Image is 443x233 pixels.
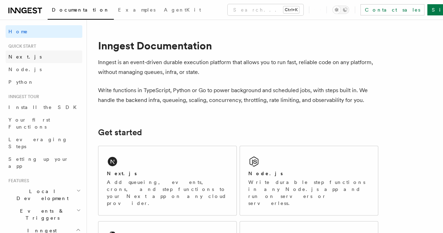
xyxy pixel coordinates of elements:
span: AgentKit [164,7,201,13]
a: AgentKit [160,2,205,19]
span: Inngest tour [6,94,39,100]
a: Node.js [6,63,82,76]
span: Features [6,178,29,184]
span: Events & Triggers [6,207,76,221]
p: Inngest is an event-driven durable execution platform that allows you to run fast, reliable code ... [98,57,378,77]
h2: Next.js [107,170,137,177]
h1: Inngest Documentation [98,39,378,52]
button: Local Development [6,185,82,205]
span: Next.js [8,54,42,60]
p: Write functions in TypeScript, Python or Go to power background and scheduled jobs, with steps bu... [98,85,378,105]
p: Add queueing, events, crons, and step functions to your Next app on any cloud provider. [107,179,228,207]
a: Leveraging Steps [6,133,82,153]
a: Node.jsWrite durable step functions in any Node.js app and run on servers or serverless. [240,146,378,215]
a: Install the SDK [6,101,82,114]
span: Node.js [8,67,42,72]
button: Toggle dark mode [332,6,349,14]
a: Next.jsAdd queueing, events, crons, and step functions to your Next app on any cloud provider. [98,146,237,215]
a: Home [6,25,82,38]
span: Python [8,79,34,85]
span: Documentation [52,7,110,13]
a: Next.js [6,50,82,63]
span: Install the SDK [8,104,81,110]
a: Setting up your app [6,153,82,172]
span: Setting up your app [8,156,69,169]
a: Get started [98,128,142,137]
span: Examples [118,7,155,13]
kbd: Ctrl+K [283,6,299,13]
a: Contact sales [360,4,424,15]
a: Your first Functions [6,114,82,133]
span: Quick start [6,43,36,49]
a: Python [6,76,82,88]
span: Local Development [6,188,76,202]
button: Search...Ctrl+K [228,4,303,15]
button: Events & Triggers [6,205,82,224]
a: Documentation [48,2,114,20]
h2: Node.js [248,170,283,177]
span: Home [8,28,28,35]
p: Write durable step functions in any Node.js app and run on servers or serverless. [248,179,369,207]
a: Examples [114,2,160,19]
span: Leveraging Steps [8,137,68,149]
span: Your first Functions [8,117,50,130]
